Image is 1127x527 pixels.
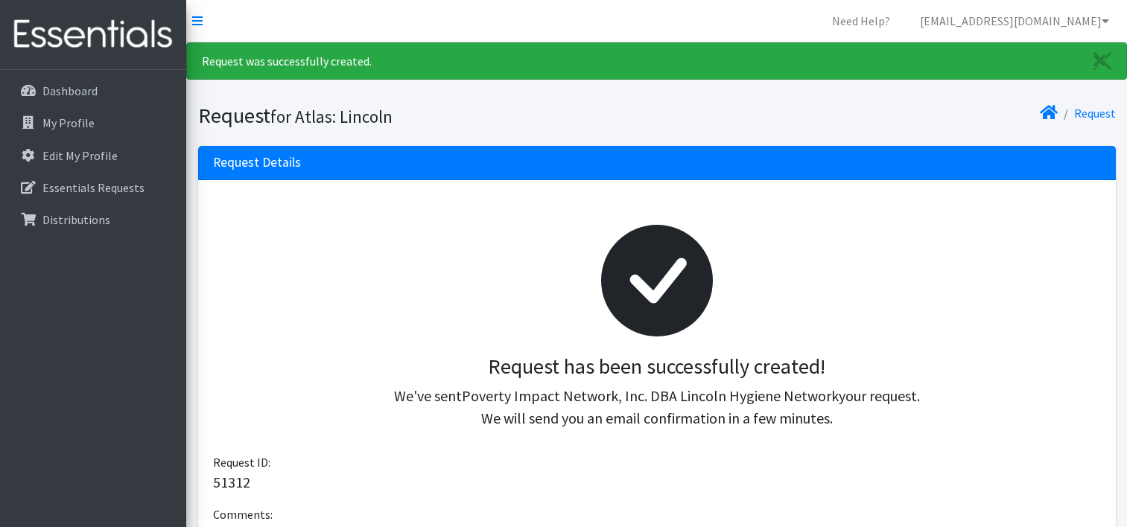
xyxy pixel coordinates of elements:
[6,205,180,234] a: Distributions
[225,354,1089,380] h3: Request has been successfully created!
[462,386,839,405] span: Poverty Impact Network, Inc. DBA Lincoln Hygiene Network
[225,385,1089,429] p: We've sent your request. We will send you an email confirmation in a few minutes.
[42,180,145,195] p: Essentials Requests
[6,10,180,60] img: HumanEssentials
[213,471,1101,494] p: 51312
[42,212,110,227] p: Distributions
[908,6,1121,36] a: [EMAIL_ADDRESS][DOMAIN_NAME]
[213,155,301,170] h3: Request Details
[42,115,95,130] p: My Profile
[42,148,118,163] p: Edit My Profile
[6,108,180,138] a: My Profile
[198,103,652,129] h1: Request
[1079,43,1126,79] a: Close
[820,6,902,36] a: Need Help?
[6,173,180,202] a: Essentials Requests
[42,83,98,98] p: Dashboard
[213,507,273,522] span: Comments:
[1074,106,1116,121] a: Request
[186,42,1127,80] div: Request was successfully created.
[6,141,180,170] a: Edit My Profile
[6,76,180,106] a: Dashboard
[270,106,393,127] small: for Atlas: Lincoln
[213,455,270,470] span: Request ID:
